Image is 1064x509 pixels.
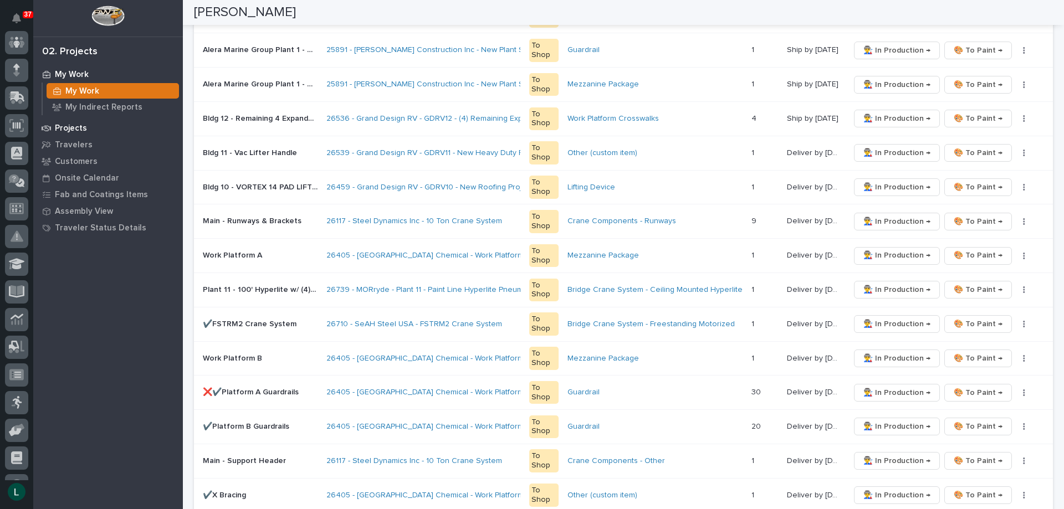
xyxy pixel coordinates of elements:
p: Deliver by 9/29/25 [787,352,843,363]
a: 26405 - [GEOGRAPHIC_DATA] Chemical - Work Platform [326,388,524,397]
span: 👨‍🏭 In Production → [863,489,930,502]
p: 4 [751,112,759,124]
p: Ship by [DATE] [787,43,841,55]
button: 👨‍🏭 In Production → [854,452,940,470]
div: Notifications37 [14,13,28,31]
tr: Main - Support HeaderMain - Support Header 26117 - Steel Dynamics Inc - 10 Ton Crane System To Sh... [194,444,1053,478]
span: 🎨 To Paint → [954,352,1002,365]
span: 🎨 To Paint → [954,215,1002,228]
span: 🎨 To Paint → [954,181,1002,194]
p: Plant 11 - 100' Hyperlite w/ (4) bridges [203,283,320,295]
p: 1 [751,283,756,295]
p: Customers [55,157,98,167]
p: 1 [751,43,756,55]
button: 👨‍🏭 In Production → [854,247,940,265]
a: Lifting Device [567,183,615,192]
button: 🎨 To Paint → [944,247,1012,265]
button: 👨‍🏭 In Production → [854,110,940,127]
button: 👨‍🏭 In Production → [854,213,940,230]
tr: Bldg 10 - VORTEX 14 PAD LIFTERBldg 10 - VORTEX 14 PAD LIFTER 26459 - Grand Design RV - GDRV10 - N... [194,170,1053,204]
p: 20 [751,420,763,431]
button: 👨‍🏭 In Production → [854,281,940,299]
p: Alera Marine Group Plant 1 - Mezzanine #5 [203,78,320,89]
a: Crane Components - Other [567,456,665,466]
div: To Shop [529,415,559,439]
p: ✔️Platform B Guardrails [203,420,291,431]
button: 👨‍🏭 In Production → [854,178,940,196]
button: users-avatar [5,480,28,503]
p: Ship by [DATE] [787,112,841,124]
button: 🎨 To Paint → [944,281,1012,299]
a: Assembly View [33,203,183,219]
span: 👨‍🏭 In Production → [863,283,930,296]
p: Ship by [DATE] [787,78,841,89]
span: 🎨 To Paint → [954,454,1002,467]
p: 1 [751,317,756,329]
a: Work Platform Crosswalks [567,114,659,124]
span: 👨‍🏭 In Production → [863,181,930,194]
button: 🎨 To Paint → [944,178,1012,196]
p: ✔️FSTRM2 Crane System [203,317,299,329]
a: 26117 - Steel Dynamics Inc - 10 Ton Crane System [326,217,502,226]
button: 🎨 To Paint → [944,349,1012,367]
div: To Shop [529,381,559,404]
a: 26459 - Grand Design RV - GDRV10 - New Roofing Project [326,183,533,192]
span: 🎨 To Paint → [954,283,1002,296]
button: 👨‍🏭 In Production → [854,76,940,94]
span: 👨‍🏭 In Production → [863,420,930,433]
div: To Shop [529,312,559,336]
p: 1 [751,78,756,89]
div: 02. Projects [42,46,98,58]
a: My Indirect Reports [43,99,183,115]
span: 👨‍🏭 In Production → [863,112,930,125]
p: Deliver by 9/29/25 [787,249,843,260]
p: Alera Marine Group Plant 1 - Mezzanine #3 Guardrail [203,43,320,55]
a: Bridge Crane System - Ceiling Mounted Hyperlite [567,285,743,295]
p: 37 [24,11,32,18]
div: To Shop [529,210,559,233]
span: 👨‍🏭 In Production → [863,352,930,365]
a: 26405 - [GEOGRAPHIC_DATA] Chemical - Work Platform [326,354,524,363]
p: 1 [751,352,756,363]
span: 🎨 To Paint → [954,386,1002,399]
p: 1 [751,181,756,192]
p: My Work [65,86,99,96]
a: Mezzanine Package [567,251,639,260]
a: 26405 - [GEOGRAPHIC_DATA] Chemical - Work Platform [326,251,524,260]
span: 👨‍🏭 In Production → [863,249,930,262]
span: 👨‍🏭 In Production → [863,44,930,57]
div: To Shop [529,449,559,472]
button: 👨‍🏭 In Production → [854,349,940,367]
p: Work Platform B [203,352,264,363]
tr: Bldg 12 - Remaining 4 Expandable CrosswalksBldg 12 - Remaining 4 Expandable Crosswalks 26536 - Gr... [194,102,1053,136]
p: 1 [751,249,756,260]
span: 👨‍🏭 In Production → [863,454,930,467]
p: Bldg 11 - Vac Lifter Handle [203,146,299,158]
p: Fab and Coatings Items [55,190,148,200]
p: 30 [751,385,763,397]
button: 🎨 To Paint → [944,110,1012,127]
span: 🎨 To Paint → [954,249,1002,262]
button: 🎨 To Paint → [944,144,1012,162]
a: Guardrail [567,45,600,55]
a: Other (custom item) [567,491,637,500]
a: Crane Components - Runways [567,217,676,226]
p: Deliver by 9/29/25 [787,489,843,500]
tr: ✔️FSTRM2 Crane System✔️FSTRM2 Crane System 26710 - SeAH Steel USA - FSTRM2 Crane System To ShopBr... [194,307,1053,341]
div: To Shop [529,347,559,370]
a: Mezzanine Package [567,80,639,89]
a: Mezzanine Package [567,354,639,363]
a: 26539 - Grand Design RV - GDRV11 - New Heavy Duty PWI Built Vucuum [326,148,579,158]
p: Travelers [55,140,93,150]
a: Projects [33,120,183,136]
a: 26536 - Grand Design RV - GDRV12 - (4) Remaining Expandable Crosswalks [326,114,594,124]
p: Bldg 12 - Remaining 4 Expandable Crosswalks [203,112,320,124]
div: To Shop [529,484,559,507]
p: ❌✔️Platform A Guardrails [203,385,301,397]
span: 🎨 To Paint → [954,420,1002,433]
span: 👨‍🏭 In Production → [863,317,930,331]
h2: [PERSON_NAME] [194,4,296,20]
a: 26739 - MORryde - Plant 11 - Paint Line Hyperlite Pneumatic Crane [326,285,560,295]
span: 🎨 To Paint → [954,317,1002,331]
div: To Shop [529,141,559,164]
